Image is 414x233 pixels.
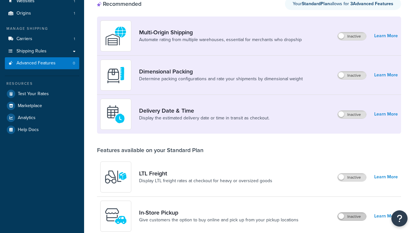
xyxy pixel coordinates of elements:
[5,124,79,136] a: Help Docs
[5,7,79,19] a: Origins1
[16,11,31,16] span: Origins
[374,31,398,40] a: Learn More
[338,213,366,220] label: Inactive
[139,209,299,216] a: In-Store Pickup
[139,217,299,223] a: Give customers the option to buy online and pick up from your pickup locations
[18,115,36,121] span: Analytics
[350,0,393,7] strong: 3 Advanced Feature s
[139,107,269,114] a: Delivery Date & Time
[302,0,330,7] strong: Standard Plan
[293,0,350,7] span: Your allows for
[5,112,79,124] a: Analytics
[74,11,75,16] span: 1
[391,210,408,227] button: Open Resource Center
[139,178,272,184] a: Display LTL freight rates at checkout for heavy or oversized goods
[5,26,79,31] div: Manage Shipping
[104,205,127,227] img: wfgcfpwTIucLEAAAAASUVORK5CYII=
[74,36,75,42] span: 1
[18,103,42,109] span: Marketplace
[18,91,49,97] span: Test Your Rates
[16,61,56,66] span: Advanced Features
[97,147,203,154] div: Features available on your Standard Plan
[5,33,79,45] a: Carriers1
[338,173,366,181] label: Inactive
[5,88,79,100] a: Test Your Rates
[338,72,366,79] label: Inactive
[338,111,366,118] label: Inactive
[139,76,303,82] a: Determine packing configurations and rate your shipments by dimensional weight
[139,37,302,43] a: Automate rating from multiple warehouses, essential for merchants who dropship
[16,36,32,42] span: Carriers
[5,81,79,86] div: Resources
[374,71,398,80] a: Learn More
[139,170,272,177] a: LTL Freight
[374,212,398,221] a: Learn More
[73,61,75,66] span: 0
[16,49,47,54] span: Shipping Rules
[338,32,366,40] label: Inactive
[97,0,141,7] div: Recommended
[5,7,79,19] li: Origins
[139,29,302,36] a: Multi-Origin Shipping
[5,57,79,69] a: Advanced Features0
[5,45,79,57] a: Shipping Rules
[5,100,79,112] a: Marketplace
[104,25,127,47] img: WatD5o0RtDAAAAAElFTkSuQmCC
[139,115,269,121] a: Display the estimated delivery date or time in transit as checkout.
[104,64,127,86] img: DTVBYsAAAAAASUVORK5CYII=
[374,172,398,182] a: Learn More
[5,57,79,69] li: Advanced Features
[5,33,79,45] li: Carriers
[104,103,127,126] img: gfkeb5ejjkALwAAAABJRU5ErkJggg==
[374,110,398,119] a: Learn More
[104,166,127,188] img: y79ZsPf0fXUFUhFXDzUgf+ktZg5F2+ohG75+v3d2s1D9TjoU8PiyCIluIjV41seZevKCRuEjTPPOKHJsQcmKCXGdfprl3L4q7...
[18,127,39,133] span: Help Docs
[139,68,303,75] a: Dimensional Packing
